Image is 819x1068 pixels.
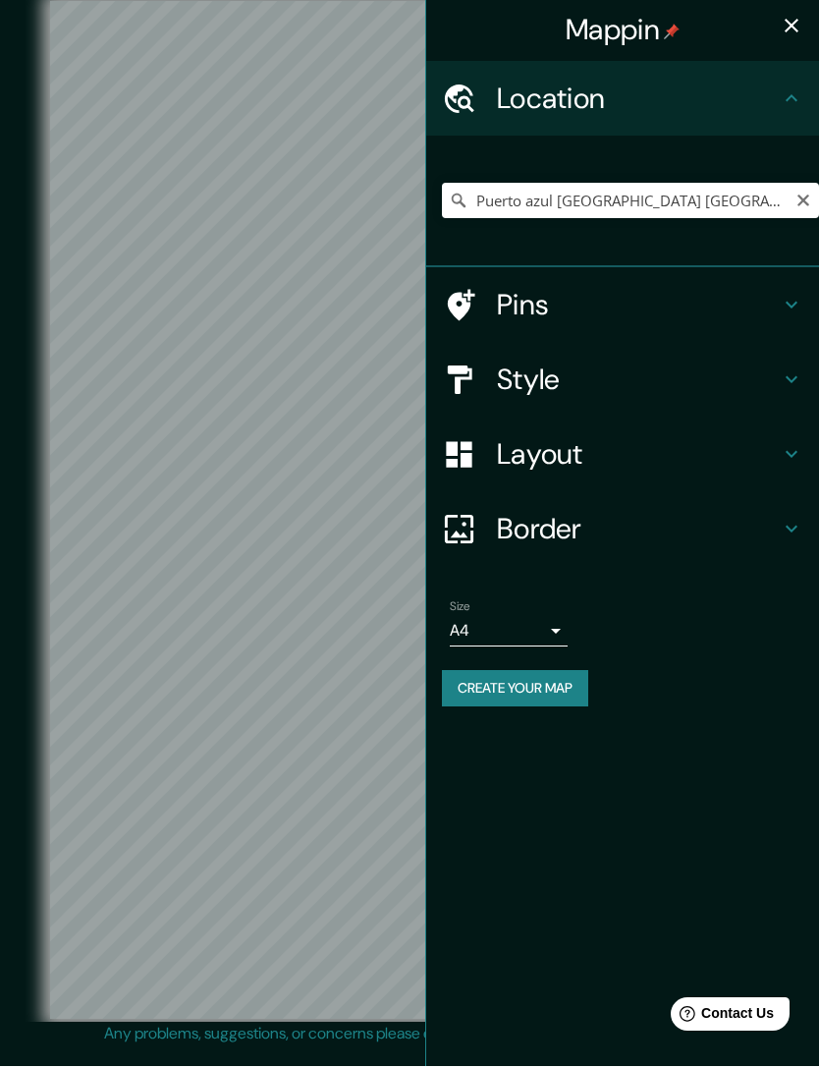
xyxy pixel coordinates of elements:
h4: Pins [497,289,780,324]
img: pin-icon.png [664,26,680,41]
div: Border [426,493,819,568]
label: Size [450,600,470,617]
h4: Mappin [566,14,680,49]
canvas: Map [50,3,770,1021]
h4: Location [497,83,780,118]
div: A4 [450,617,568,648]
p: Any problems, suggestions, or concerns please email . [104,1024,708,1047]
h4: Style [497,364,780,399]
input: Pick your city or area [442,185,819,220]
iframe: Help widget launcher [644,991,797,1046]
div: Layout [426,419,819,493]
h4: Border [497,513,780,548]
div: Style [426,344,819,419]
button: Clear [795,192,811,210]
div: Pins [426,269,819,344]
h4: Layout [497,438,780,474]
button: Create your map [442,672,588,708]
div: Location [426,63,819,138]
